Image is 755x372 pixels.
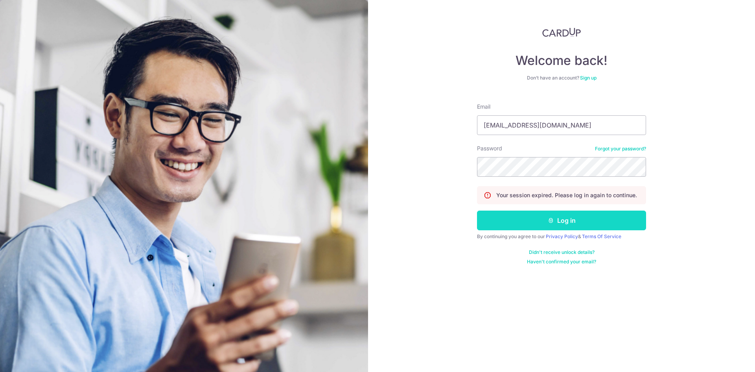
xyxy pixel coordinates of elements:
a: Forgot your password? [595,146,646,152]
input: Enter your Email [477,115,646,135]
label: Email [477,103,490,111]
a: Haven't confirmed your email? [527,259,596,265]
a: Terms Of Service [582,233,621,239]
div: By continuing you agree to our & [477,233,646,240]
label: Password [477,144,502,152]
a: Sign up [580,75,597,81]
a: Privacy Policy [546,233,578,239]
h4: Welcome back! [477,53,646,68]
div: Don’t have an account? [477,75,646,81]
img: CardUp Logo [542,28,581,37]
button: Log in [477,211,646,230]
p: Your session expired. Please log in again to continue. [496,191,637,199]
a: Didn't receive unlock details? [529,249,595,255]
